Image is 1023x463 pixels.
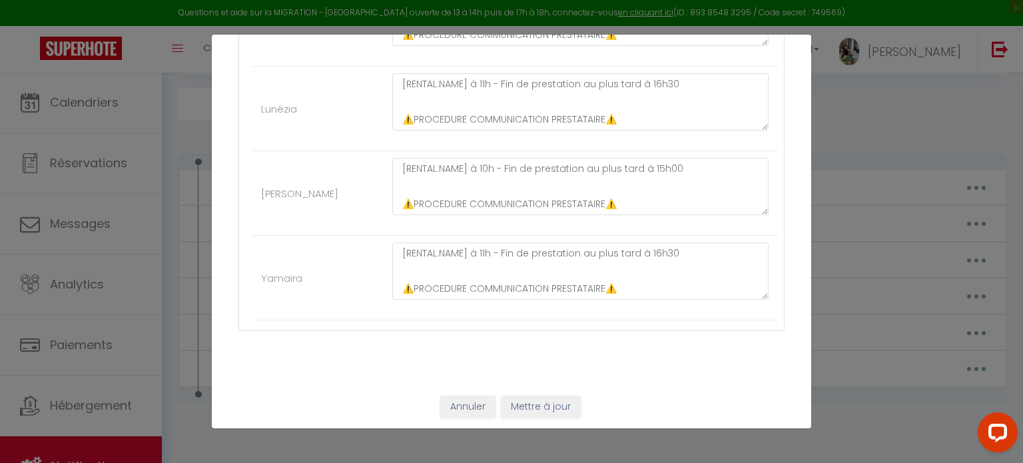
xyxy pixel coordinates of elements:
button: Annuler [440,396,496,418]
button: Mettre à jour [501,396,581,418]
label: Lunézia [261,101,297,117]
label: Yamaïra [261,270,302,286]
label: [PERSON_NAME] [261,186,338,202]
iframe: LiveChat chat widget [967,407,1023,463]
